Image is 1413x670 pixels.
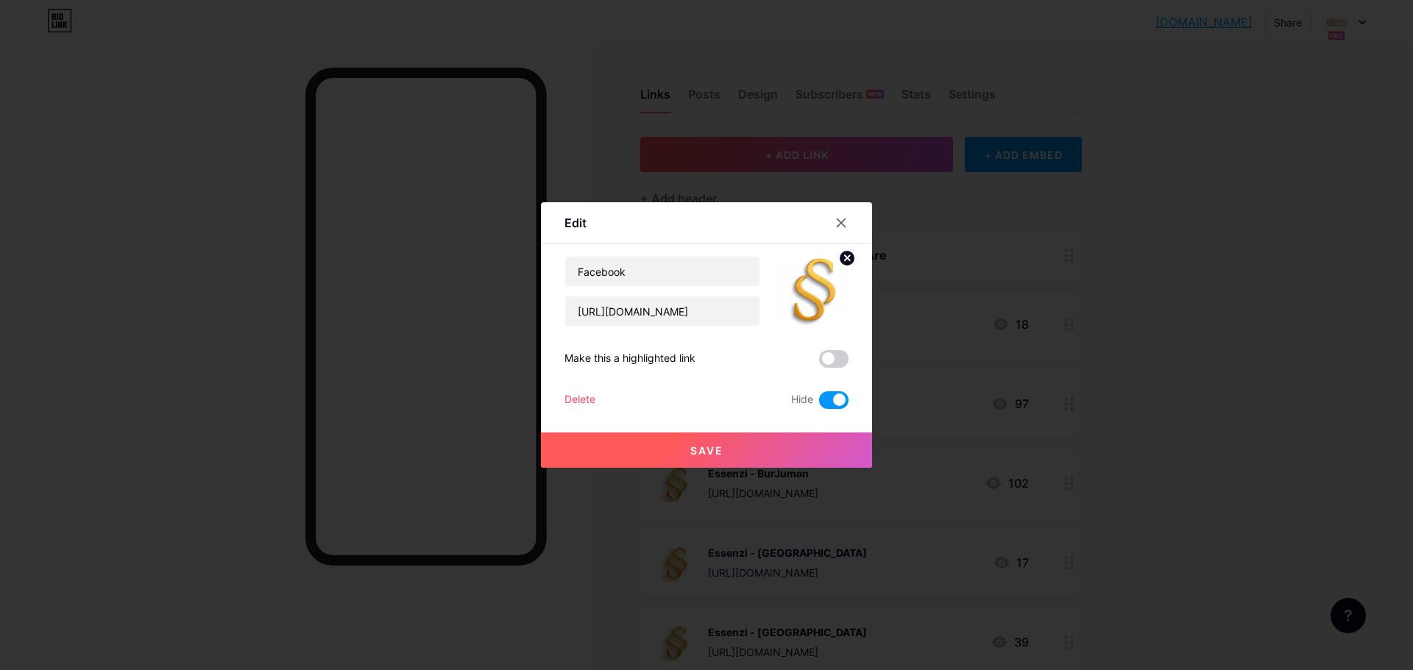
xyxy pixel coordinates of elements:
input: URL [565,296,759,326]
span: Hide [791,391,813,409]
div: Make this a highlighted link [564,350,695,368]
span: Save [690,444,723,457]
button: Save [541,432,872,468]
div: Delete [564,391,595,409]
img: link_thumbnail [778,256,849,327]
div: Edit [564,214,587,232]
input: Title [565,257,759,286]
